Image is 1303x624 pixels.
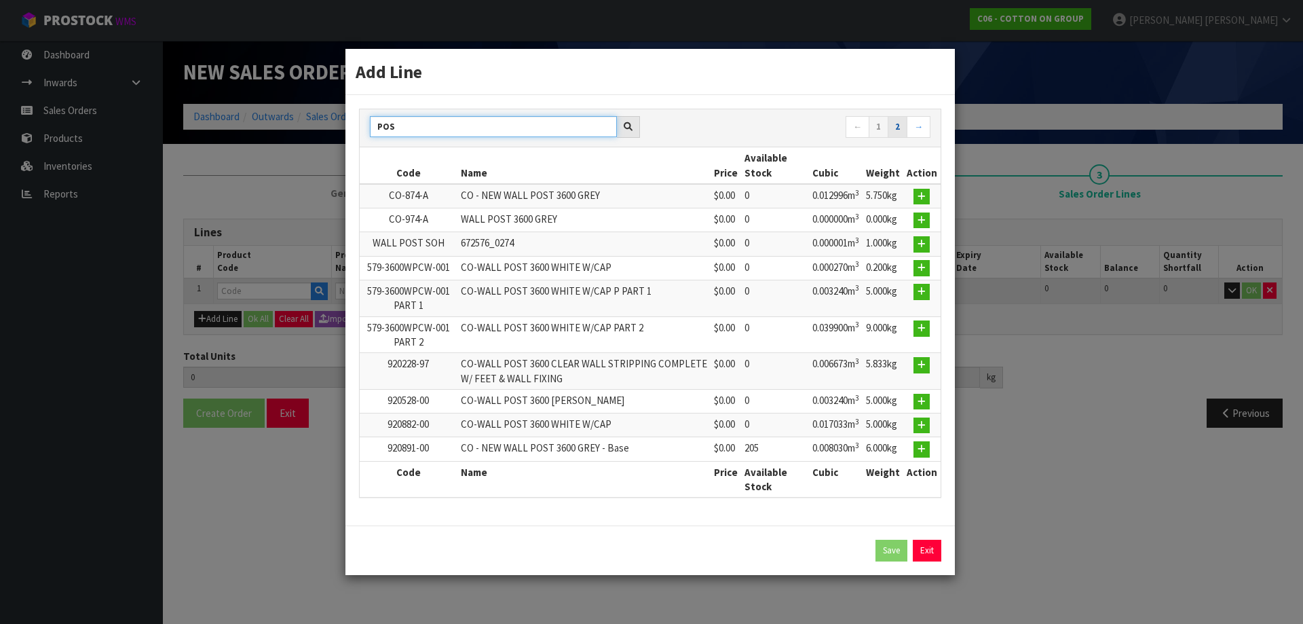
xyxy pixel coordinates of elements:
[863,353,903,390] td: 5.833kg
[360,437,457,461] td: 920891-00
[360,280,457,316] td: 579-3600WPCW-001 PART 1
[913,540,941,562] a: Exit
[741,353,809,390] td: 0
[711,208,741,232] td: $0.00
[863,184,903,208] td: 5.750kg
[711,316,741,353] td: $0.00
[855,320,859,329] sup: 3
[741,184,809,208] td: 0
[863,461,903,497] th: Weight
[809,390,863,414] td: 0.003240m
[903,147,941,184] th: Action
[809,461,863,497] th: Cubic
[457,280,711,316] td: CO-WALL POST 3600 WHITE W/CAP P PART 1
[809,353,863,390] td: 0.006673m
[863,256,903,280] td: 0.200kg
[457,147,711,184] th: Name
[711,256,741,280] td: $0.00
[360,147,457,184] th: Code
[741,461,809,497] th: Available Stock
[360,316,457,353] td: 579-3600WPCW-001 PART 2
[863,414,903,437] td: 5.000kg
[660,116,930,140] nav: Page navigation
[863,280,903,316] td: 5.000kg
[741,256,809,280] td: 0
[360,232,457,256] td: WALL POST SOH
[457,390,711,414] td: CO-WALL POST 3600 [PERSON_NAME]
[888,116,907,138] a: 2
[869,116,888,138] a: 1
[457,184,711,208] td: CO - NEW WALL POST 3600 GREY
[741,316,809,353] td: 0
[863,437,903,461] td: 6.000kg
[711,232,741,256] td: $0.00
[711,147,741,184] th: Price
[370,116,617,137] input: Search products
[457,256,711,280] td: CO-WALL POST 3600 WHITE W/CAP
[360,414,457,437] td: 920882-00
[457,316,711,353] td: CO-WALL POST 3600 WHITE W/CAP PART 2
[741,390,809,414] td: 0
[711,414,741,437] td: $0.00
[809,232,863,256] td: 0.000001m
[863,147,903,184] th: Weight
[855,441,859,450] sup: 3
[855,236,859,245] sup: 3
[809,414,863,437] td: 0.017033m
[741,147,809,184] th: Available Stock
[711,390,741,414] td: $0.00
[457,461,711,497] th: Name
[809,280,863,316] td: 0.003240m
[360,461,457,497] th: Code
[863,208,903,232] td: 0.000kg
[360,184,457,208] td: CO-874-A
[903,461,941,497] th: Action
[907,116,930,138] a: →
[809,256,863,280] td: 0.000270m
[741,437,809,461] td: 205
[863,232,903,256] td: 1.000kg
[846,116,869,138] a: ←
[809,316,863,353] td: 0.039900m
[855,283,859,293] sup: 3
[875,540,907,562] button: Save
[711,184,741,208] td: $0.00
[863,390,903,414] td: 5.000kg
[457,353,711,390] td: CO-WALL POST 3600 CLEAR WALL STRIPPING COMPLETE W/ FEET & WALL FIXING
[457,232,711,256] td: 672576_0274
[863,316,903,353] td: 9.000kg
[855,356,859,366] sup: 3
[711,280,741,316] td: $0.00
[855,188,859,198] sup: 3
[809,184,863,208] td: 0.012996m
[855,417,859,426] sup: 3
[711,437,741,461] td: $0.00
[457,208,711,232] td: WALL POST 3600 GREY
[809,208,863,232] td: 0.000000m
[356,59,945,84] h3: Add Line
[741,414,809,437] td: 0
[457,437,711,461] td: CO - NEW WALL POST 3600 GREY - Base
[360,390,457,414] td: 920528-00
[711,461,741,497] th: Price
[711,353,741,390] td: $0.00
[855,393,859,403] sup: 3
[360,208,457,232] td: CO-974-A
[809,147,863,184] th: Cubic
[809,437,863,461] td: 0.008030m
[457,414,711,437] td: CO-WALL POST 3600 WHITE W/CAP
[741,208,809,232] td: 0
[741,232,809,256] td: 0
[360,256,457,280] td: 579-3600WPCW-001
[855,259,859,269] sup: 3
[360,353,457,390] td: 920228-97
[741,280,809,316] td: 0
[855,212,859,221] sup: 3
